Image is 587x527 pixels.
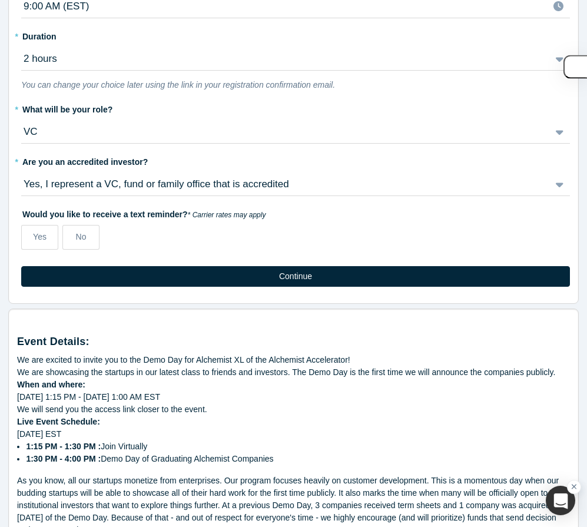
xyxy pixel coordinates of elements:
div: We will send you the access link closer to the event. [17,403,570,416]
label: Duration [21,26,570,43]
div: We are showcasing the startups in our latest class to friends and investors. The Demo Day is the ... [17,366,570,379]
div: Yes, I represent a VC, fund or family office that is accredited [22,177,542,192]
strong: Event Details: [17,336,89,347]
label: Would you like to receive a text reminder? [21,204,570,221]
strong: 1:15 PM - 1:30 PM : [26,442,101,451]
span: No [76,232,87,241]
strong: Live Event Schedule: [17,417,100,426]
div: We are excited to invite you to the Demo Day for Alchemist XL of the Alchemist Accelerator! [17,354,570,366]
strong: 1:30 PM - 4:00 PM : [26,454,101,463]
button: Continue [21,266,570,287]
div: [DATE] 1:15 PM - [DATE] 1:00 AM EST [17,391,570,403]
i: You can change your choice later using the link in your registration confirmation email. [21,80,335,90]
label: Are you an accredited investor? [21,152,570,168]
strong: When and where: [17,380,85,389]
li: Demo Day of Graduating Alchemist Companies [26,453,570,465]
div: 2 hours [22,51,542,67]
label: What will be your role? [21,100,570,116]
li: Join Virtually [26,440,570,453]
em: * Carrier rates may apply [188,211,266,219]
div: [DATE] EST [17,428,570,465]
span: Yes [33,232,47,241]
div: VC [22,124,542,140]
